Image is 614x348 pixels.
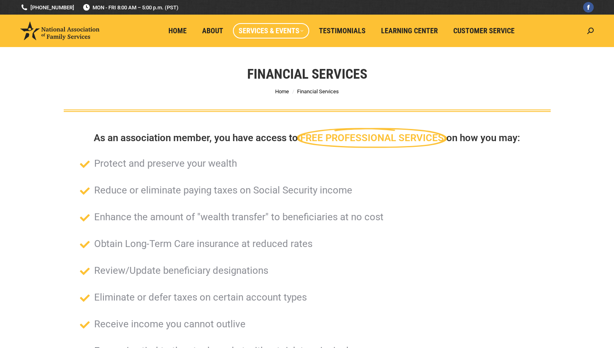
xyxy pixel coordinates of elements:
span: Reduce or eliminate paying taxes on Social Security income [92,183,352,198]
span: Financial Services [297,88,339,95]
span: Eliminate or defer taxes on certain account types [92,290,307,305]
span: Review/Update beneficiary designations [92,263,268,278]
a: Home [275,88,289,95]
span: Protect and preserve your wealth [92,156,237,171]
a: Learning Center [375,23,444,39]
span: FREE PROFESSIONAL SERVICES [300,132,444,144]
span: As an association member, you have access to [94,132,298,144]
a: Facebook page opens in new window [583,2,594,13]
span: on how you may: [446,132,520,144]
span: Testimonials [319,26,366,35]
a: Home [163,23,192,39]
a: Customer Service [448,23,520,39]
span: MON - FRI 8:00 AM – 5:00 p.m. (PST) [82,4,179,11]
span: Customer Service [453,26,515,35]
span: Home [168,26,187,35]
a: Testimonials [313,23,371,39]
span: Enhance the amount of "wealth transfer" to beneficiaries at no cost [92,210,383,224]
span: Learning Center [381,26,438,35]
span: Obtain Long-Term Care insurance at reduced rates [92,236,312,251]
img: National Association of Family Services [20,21,99,40]
a: [PHONE_NUMBER] [20,4,74,11]
span: About [202,26,223,35]
h1: Financial Services [247,65,367,83]
a: About [196,23,229,39]
span: Receive income you cannot outlive [92,317,246,331]
span: Services & Events [239,26,304,35]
